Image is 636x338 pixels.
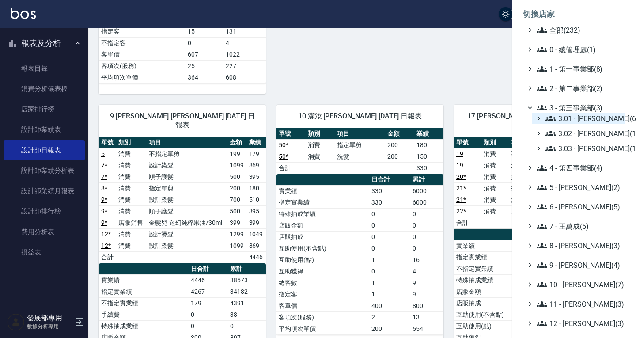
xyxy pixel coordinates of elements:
span: 9 - [PERSON_NAME](4) [537,260,622,270]
span: 4 - 第四事業部(4) [537,163,622,173]
span: 7 - 王萬成(5) [537,221,622,232]
span: 3.02 - [PERSON_NAME](1) [545,128,622,139]
span: 11 - [PERSON_NAME](3) [537,299,622,309]
span: 8 - [PERSON_NAME](3) [537,240,622,251]
span: 12 - [PERSON_NAME](3) [537,318,622,329]
span: 3.01 - [PERSON_NAME](6) [545,113,622,124]
span: 2 - 第二事業部(2) [537,83,622,94]
span: 3.03 - [PERSON_NAME](1) [545,143,622,154]
span: 6 - [PERSON_NAME](5) [537,201,622,212]
span: 5 - [PERSON_NAME](2) [537,182,622,193]
li: 切換店家 [523,4,625,25]
span: 3 - 第三事業部(3) [537,103,622,113]
span: 1 - 第一事業部(8) [537,64,622,74]
span: 0 - 總管理處(1) [537,44,622,55]
span: 全部(232) [537,25,622,35]
span: 10 - [PERSON_NAME](7) [537,279,622,290]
